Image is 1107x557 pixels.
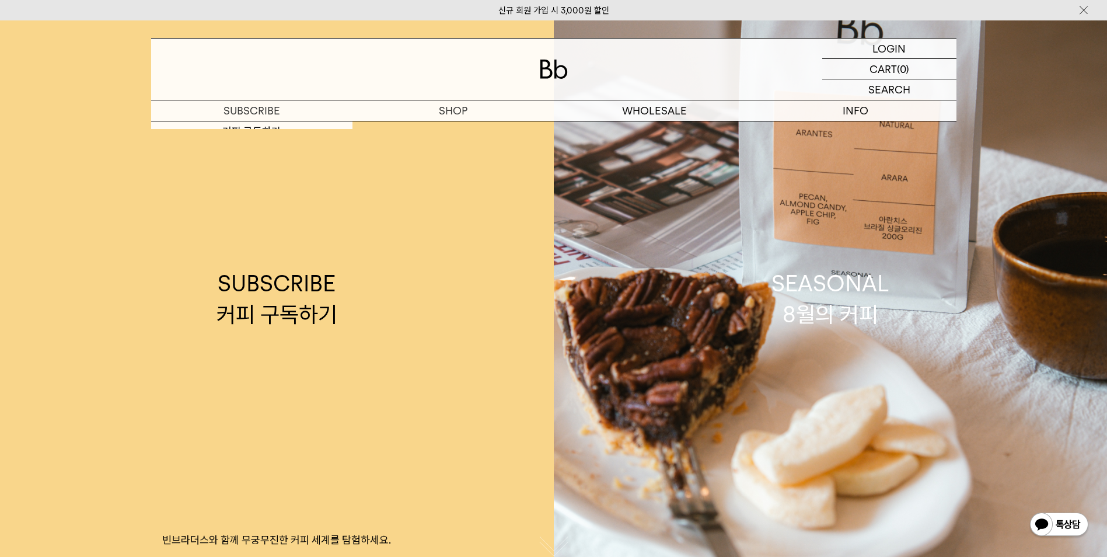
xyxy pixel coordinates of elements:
a: LOGIN [822,39,956,59]
div: SEASONAL 8월의 커피 [771,268,889,330]
p: (0) [897,59,909,79]
a: SUBSCRIBE [151,100,352,121]
a: 신규 회원 가입 시 3,000원 할인 [498,5,609,16]
p: INFO [755,100,956,121]
img: 로고 [540,60,568,79]
p: CART [869,59,897,79]
a: SHOP [352,100,554,121]
div: SUBSCRIBE 커피 구독하기 [216,268,337,330]
a: CART (0) [822,59,956,79]
a: 커피 구독하기 [151,121,352,141]
p: LOGIN [872,39,906,58]
p: WHOLESALE [554,100,755,121]
p: SEARCH [868,79,910,100]
img: 카카오톡 채널 1:1 채팅 버튼 [1029,511,1089,539]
